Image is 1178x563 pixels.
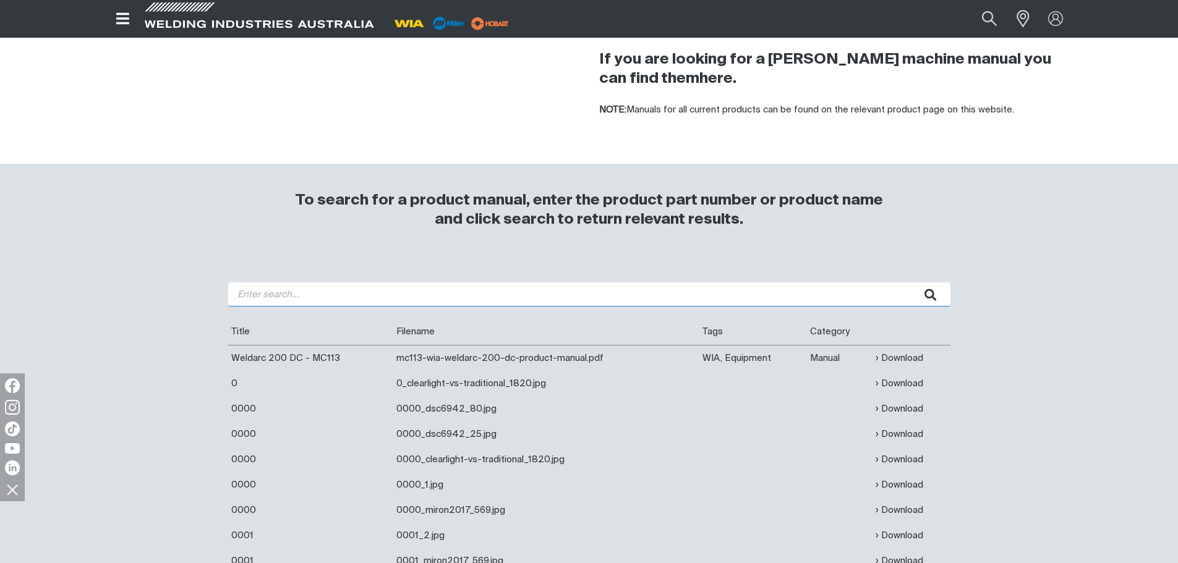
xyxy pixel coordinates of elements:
[807,319,873,345] th: Category
[467,19,513,28] a: miller
[876,452,923,467] a: Download
[876,402,923,416] a: Download
[5,443,20,454] img: YouTube
[393,472,700,497] td: 0000_1.jpg
[228,472,393,497] td: 0000
[228,371,393,396] td: 0
[393,421,700,447] td: 0000_dsc6942_25.jpg
[467,14,513,33] img: miller
[228,523,393,548] td: 0001
[393,523,700,548] td: 0001_2.jpg
[876,376,923,391] a: Download
[952,5,1010,33] input: Product name or item number...
[599,105,626,114] strong: NOTE:
[5,400,20,415] img: Instagram
[228,345,393,371] td: Weldarc 200 DC - MC113
[290,191,889,229] h3: To search for a product manual, enter the product part number or product name and click search to...
[2,479,23,500] img: hide socials
[876,503,923,517] a: Download
[393,396,700,421] td: 0000_dsc6942_80.jpg
[228,319,393,345] th: Title
[876,478,923,492] a: Download
[5,378,20,393] img: Facebook
[876,528,923,543] a: Download
[5,460,20,475] img: LinkedIn
[807,345,873,371] td: Manual
[599,52,1051,86] strong: If you are looking for a [PERSON_NAME] machine manual you can find them
[228,447,393,472] td: 0000
[699,345,807,371] td: WIA, Equipment
[5,421,20,436] img: TikTok
[228,421,393,447] td: 0000
[393,497,700,523] td: 0000_miron2017_569.jpg
[228,497,393,523] td: 0000
[393,371,700,396] td: 0_clearlight-vs-traditional_1820.jpg
[968,5,1010,33] button: Search products
[876,427,923,441] a: Download
[393,447,700,472] td: 0000_clearlight-vs-traditional_1820.jpg
[228,396,393,421] td: 0000
[699,71,736,86] a: here.
[599,103,1068,117] p: Manuals for all current products can be found on the relevant product page on this website.
[228,282,950,307] input: Enter search...
[393,345,700,371] td: mc113-wia-weldarc-200-dc-product-manual.pdf
[876,351,923,365] a: Download
[393,319,700,345] th: Filename
[699,319,807,345] th: Tags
